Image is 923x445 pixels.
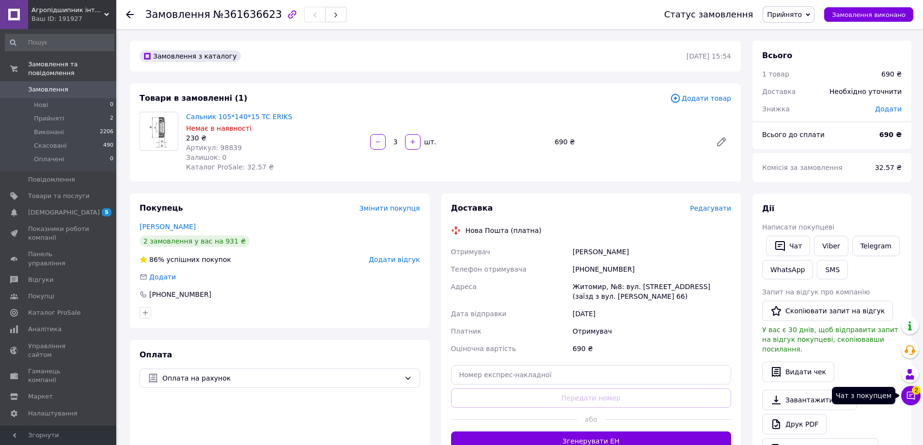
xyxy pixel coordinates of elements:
input: Номер експрес-накладної [451,365,732,384]
span: Всього [762,51,792,60]
span: Отримувач [451,248,490,256]
span: Агропідшипник інтернет-магазин [31,6,104,15]
span: Товари та послуги [28,192,90,200]
span: №361636623 [213,9,282,20]
span: Запит на відгук про компанію [762,288,870,296]
span: Платник [451,327,482,335]
span: Каталог ProSale: 32.57 ₴ [186,163,274,171]
span: Адреса [451,283,477,291]
span: Немає в наявності [186,124,251,132]
div: [DATE] [571,305,733,322]
span: Відгуки [28,276,53,284]
span: 2 [110,114,113,123]
div: шт. [422,137,437,147]
div: Повернутися назад [126,10,134,19]
span: 32.57 ₴ [875,164,902,171]
span: Доставка [451,203,493,213]
span: Комісія за замовлення [762,164,843,171]
span: Всього до сплати [762,131,825,138]
span: Замовлення виконано [832,11,906,18]
span: Телефон отримувача [451,265,527,273]
span: Замовлення [28,85,68,94]
span: Гаманець компанії [28,367,90,384]
span: Прийнято [767,11,802,18]
b: 690 ₴ [879,131,902,138]
span: Оплачені [34,155,64,164]
span: Покупці [28,292,54,301]
button: Видати чек [762,362,834,382]
span: 0 [110,155,113,164]
span: 5 [102,208,111,216]
button: Замовлення виконано [824,7,913,22]
span: Додати товар [670,93,731,104]
div: Статус замовлення [664,10,753,19]
div: Житомир, №8: вул. [STREET_ADDRESS] (заїзд з вул. [PERSON_NAME] 66) [571,278,733,305]
a: Друк PDF [762,414,827,434]
span: Оплата [140,350,172,359]
span: Залишок: 0 [186,153,227,161]
div: Нова Пошта (платна) [463,226,544,235]
span: Знижка [762,105,790,113]
div: 2 замовлення у вас на 931 ₴ [140,235,250,247]
span: Дата відправки [451,310,507,318]
span: Артикул: 98839 [186,144,242,152]
span: Оціночна вартість [451,345,516,353]
time: [DATE] 15:54 [687,52,731,60]
span: У вас є 30 днів, щоб відправити запит на відгук покупцеві, скопіювавши посилання. [762,326,898,353]
span: Прийняті [34,114,64,123]
div: [PERSON_NAME] [571,243,733,261]
span: 86% [149,256,164,263]
a: Сальник 105*140*15 TC ERIKS [186,113,292,121]
div: Необхідно уточнити [824,81,907,102]
input: Пошук [5,34,114,51]
span: Панель управління [28,250,90,267]
a: Завантажити PDF [762,390,857,410]
span: Виконані [34,128,64,137]
button: Чат з покупцем2 [901,386,921,405]
div: [PHONE_NUMBER] [571,261,733,278]
span: 0 [110,101,113,109]
span: Додати [875,105,902,113]
span: Управління сайтом [28,342,90,359]
span: Товари в замовленні (1) [140,93,248,103]
span: Показники роботи компанії [28,225,90,242]
span: Дії [762,204,774,213]
span: 490 [103,141,113,150]
button: SMS [817,260,848,279]
span: Покупець [140,203,183,213]
div: Чат з покупцем [832,387,895,404]
div: успішних покупок [140,255,231,264]
span: Доставка [762,88,796,95]
div: 690 ₴ [881,69,902,79]
a: Telegram [852,236,900,256]
button: Скопіювати запит на відгук [762,301,893,321]
span: Каталог ProSale [28,308,80,317]
a: [PERSON_NAME] [140,223,196,230]
div: 230 ₴ [186,133,362,143]
button: Чат [766,236,810,256]
span: Повідомлення [28,175,75,184]
span: Скасовані [34,141,67,150]
a: Редагувати [712,132,731,152]
div: 690 ₴ [551,135,708,149]
span: Маркет [28,392,53,401]
span: Змінити покупця [360,204,420,212]
span: Замовлення та повідомлення [28,60,116,77]
span: 2206 [100,128,113,137]
div: Отримувач [571,322,733,340]
span: Додати відгук [369,256,420,263]
div: Ваш ID: 191927 [31,15,116,23]
span: Замовлення [145,9,210,20]
span: Додати [149,273,176,281]
span: 2 [912,386,921,395]
span: Написати покупцеві [762,223,834,231]
a: Viber [814,236,848,256]
span: Налаштування [28,409,78,418]
div: Замовлення з каталогу [140,50,241,62]
span: Редагувати [690,204,731,212]
span: [DEMOGRAPHIC_DATA] [28,208,100,217]
span: Оплата на рахунок [162,373,400,384]
span: Нові [34,101,48,109]
img: Сальник 105*140*15 TC ERIKS [144,112,174,150]
span: 1 товар [762,70,789,78]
